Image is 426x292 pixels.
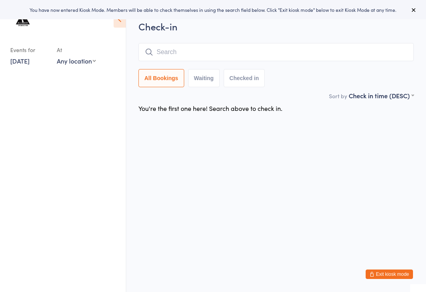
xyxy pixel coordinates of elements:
[13,6,413,13] div: You have now entered Kiosk Mode. Members will be able to check themselves in using the search fie...
[57,56,96,65] div: Any location
[8,6,37,36] img: Alliance Drummoyne
[138,20,414,33] h2: Check-in
[349,91,414,100] div: Check in time (DESC)
[57,43,96,56] div: At
[366,270,413,279] button: Exit kiosk mode
[138,43,414,61] input: Search
[138,69,184,87] button: All Bookings
[10,56,30,65] a: [DATE]
[138,104,282,112] div: You're the first one here! Search above to check in.
[224,69,265,87] button: Checked in
[188,69,220,87] button: Waiting
[329,92,347,100] label: Sort by
[10,43,49,56] div: Events for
